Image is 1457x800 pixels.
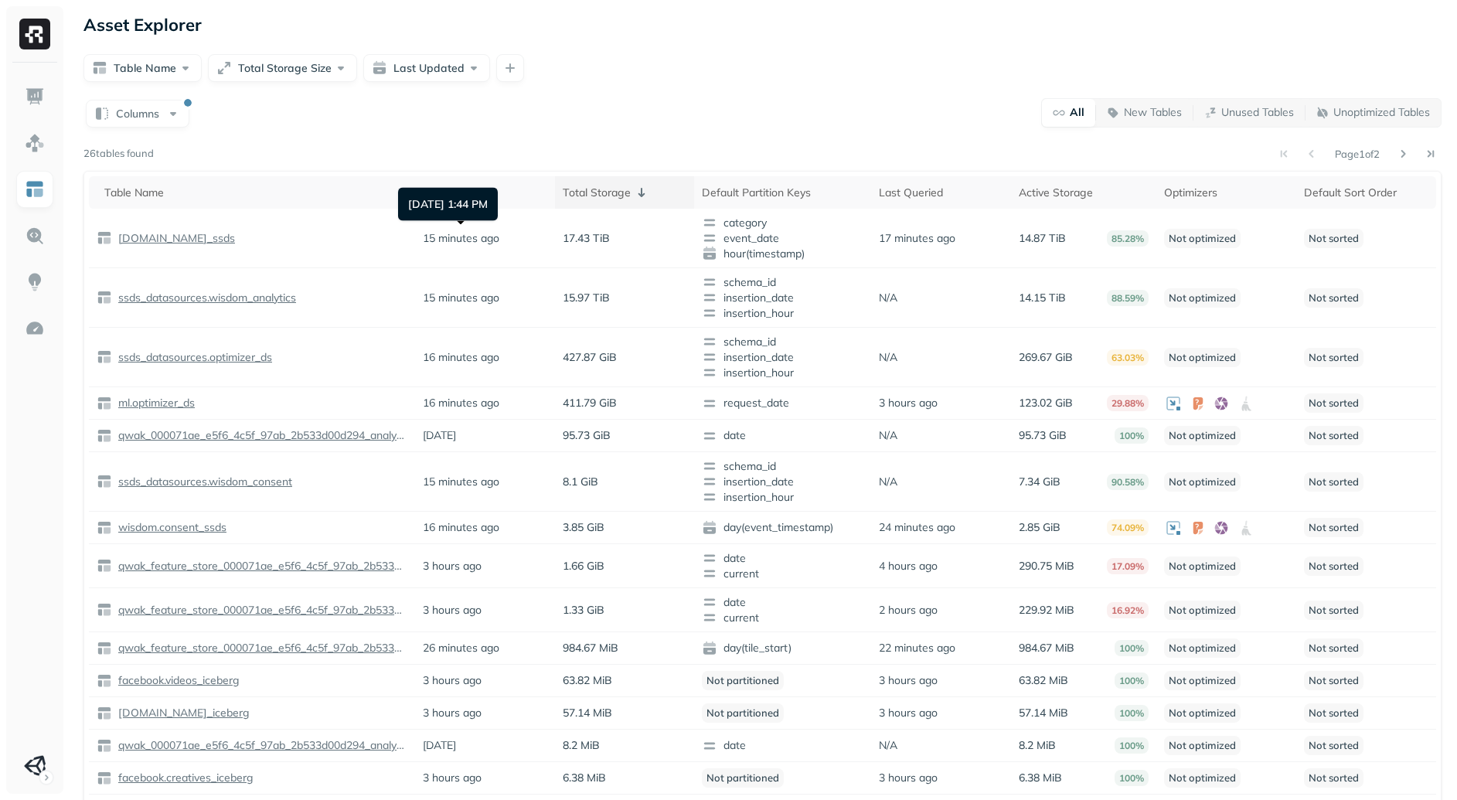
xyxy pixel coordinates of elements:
[1164,736,1241,755] p: Not optimized
[115,428,407,443] p: qwak_000071ae_e5f6_4c5f_97ab_2b533d00d294_analytics_data.single_inference
[1107,558,1149,574] p: 17.09%
[702,246,863,261] span: hour(timestamp)
[112,350,272,365] a: ssds_datasources.optimizer_ds
[1335,147,1380,161] p: Page 1 of 2
[1107,230,1149,247] p: 85.28%
[879,771,938,785] p: 3 hours ago
[702,768,784,788] p: Not partitioned
[702,641,863,656] span: day(tile_start)
[97,349,112,365] img: table
[363,54,490,82] button: Last Updated
[97,602,112,618] img: table
[1304,768,1363,788] p: Not sorted
[1115,672,1149,689] p: 100%
[115,559,407,574] p: qwak_feature_store_000071ae_e5f6_4c5f_97ab_2b533d00d294.offline_feature_store_arpumizer_user_leve...
[879,559,938,574] p: 4 hours ago
[1019,231,1066,246] p: 14.87 TiB
[1115,640,1149,656] p: 100%
[115,603,407,618] p: qwak_feature_store_000071ae_e5f6_4c5f_97ab_2b533d00d294.offline_feature_store_arpumizer_game_user...
[879,350,897,365] p: N/A
[563,559,604,574] p: 1.66 GiB
[563,706,612,720] p: 57.14 MiB
[563,475,598,489] p: 8.1 GiB
[702,610,863,625] span: current
[1115,737,1149,754] p: 100%
[563,396,617,410] p: 411.79 GiB
[1019,771,1062,785] p: 6.38 MiB
[208,54,357,82] button: Total Storage Size
[1304,393,1363,413] p: Not sorted
[1019,291,1066,305] p: 14.15 TiB
[1164,671,1241,690] p: Not optimized
[115,641,407,655] p: qwak_feature_store_000071ae_e5f6_4c5f_97ab_2b533d00d294.offline_feature_store_wisdom_analytics_on...
[1019,520,1060,535] p: 2.85 GiB
[112,291,296,305] a: ssds_datasources.wisdom_analytics
[423,350,499,365] p: 16 minutes ago
[702,703,784,723] p: Not partitioned
[702,474,863,489] span: insertion_date
[104,186,407,200] div: Table Name
[1164,638,1241,658] p: Not optimized
[25,226,45,246] img: Query Explorer
[1304,703,1363,723] p: Not sorted
[879,428,897,443] p: N/A
[702,550,863,566] span: date
[25,87,45,107] img: Dashboard
[563,738,600,753] p: 8.2 MiB
[702,334,863,349] span: schema_id
[1019,738,1056,753] p: 8.2 MiB
[1304,288,1363,308] p: Not sorted
[1164,186,1288,200] div: Optimizers
[423,559,482,574] p: 3 hours ago
[1115,705,1149,721] p: 100%
[702,305,863,321] span: insertion_hour
[423,771,482,785] p: 3 hours ago
[112,771,254,785] a: facebook.creatives_iceberg
[112,706,250,720] a: [DOMAIN_NAME]_iceberg
[879,641,955,655] p: 22 minutes ago
[25,133,45,153] img: Assets
[563,673,612,688] p: 63.82 MiB
[702,215,863,230] span: category
[112,673,240,688] a: facebook.videos_iceberg
[702,290,863,305] span: insertion_date
[24,755,46,777] img: Unity
[1304,671,1363,690] p: Not sorted
[423,186,547,200] div: Last Updated
[1115,427,1149,444] p: 100%
[879,291,897,305] p: N/A
[112,641,407,655] a: qwak_feature_store_000071ae_e5f6_4c5f_97ab_2b533d00d294.offline_feature_store_wisdom_analytics_on...
[1019,673,1068,688] p: 63.82 MiB
[1164,348,1241,367] p: Not optimized
[879,475,897,489] p: N/A
[1019,396,1073,410] p: 123.02 GiB
[879,738,897,753] p: N/A
[25,318,45,339] img: Optimization
[702,428,863,444] span: date
[97,290,112,305] img: table
[1304,557,1363,576] p: Not sorted
[1164,229,1241,248] p: Not optimized
[879,186,1003,200] div: Last Queried
[423,396,499,410] p: 16 minutes ago
[423,231,499,246] p: 15 minutes ago
[702,566,863,581] span: current
[1304,426,1363,445] p: Not sorted
[879,673,938,688] p: 3 hours ago
[423,706,482,720] p: 3 hours ago
[563,771,606,785] p: 6.38 MiB
[115,231,235,246] p: [DOMAIN_NAME]_ssds
[1304,229,1363,248] p: Not sorted
[702,520,863,536] span: day(event_timestamp)
[1304,518,1363,537] p: Not sorted
[1019,428,1067,443] p: 95.73 GiB
[423,603,482,618] p: 3 hours ago
[112,520,226,535] a: wisdom.consent_ssds
[97,706,112,721] img: table
[563,291,610,305] p: 15.97 TiB
[1164,601,1241,620] p: Not optimized
[97,641,112,656] img: table
[97,520,112,536] img: table
[702,230,863,246] span: event_date
[97,558,112,574] img: table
